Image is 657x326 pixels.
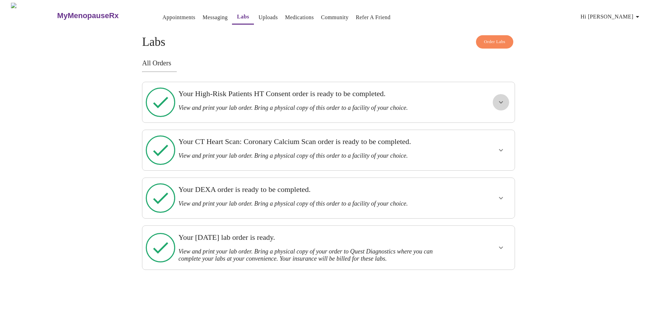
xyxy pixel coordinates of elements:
[578,10,644,24] button: Hi [PERSON_NAME]
[581,12,642,22] span: Hi [PERSON_NAME]
[356,13,391,22] a: Refer a Friend
[178,200,442,207] h3: View and print your lab order. Bring a physical copy of this order to a facility of your choice.
[476,35,513,49] button: Order Labs
[142,35,515,49] h4: Labs
[232,10,254,25] button: Labs
[318,11,351,24] button: Community
[493,94,509,110] button: show more
[493,142,509,158] button: show more
[178,233,442,242] h3: Your [DATE] lab order is ready.
[353,11,394,24] button: Refer a Friend
[160,11,198,24] button: Appointments
[142,59,515,67] h3: All Orders
[178,185,442,194] h3: Your DEXA order is ready to be completed.
[285,13,314,22] a: Medications
[163,13,195,22] a: Appointments
[178,137,442,146] h3: Your CT Heart Scan: Coronary Calcium Scan order is ready to be completed.
[321,13,349,22] a: Community
[178,152,442,159] h3: View and print your lab order. Bring a physical copy of this order to a facility of your choice.
[237,12,249,22] a: Labs
[493,239,509,256] button: show more
[256,11,281,24] button: Uploads
[282,11,317,24] button: Medications
[178,104,442,112] h3: View and print your lab order. Bring a physical copy of this order to a facility of your choice.
[57,11,119,20] h3: MyMenopauseRx
[178,89,442,98] h3: Your High-Risk Patients HT Consent order is ready to be completed.
[484,38,505,46] span: Order Labs
[200,11,230,24] button: Messaging
[178,248,442,262] h3: View and print your lab order. Bring a physical copy of your order to Quest Diagnostics where you...
[56,4,146,28] a: MyMenopauseRx
[11,3,56,28] img: MyMenopauseRx Logo
[493,190,509,206] button: show more
[203,13,228,22] a: Messaging
[258,13,278,22] a: Uploads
